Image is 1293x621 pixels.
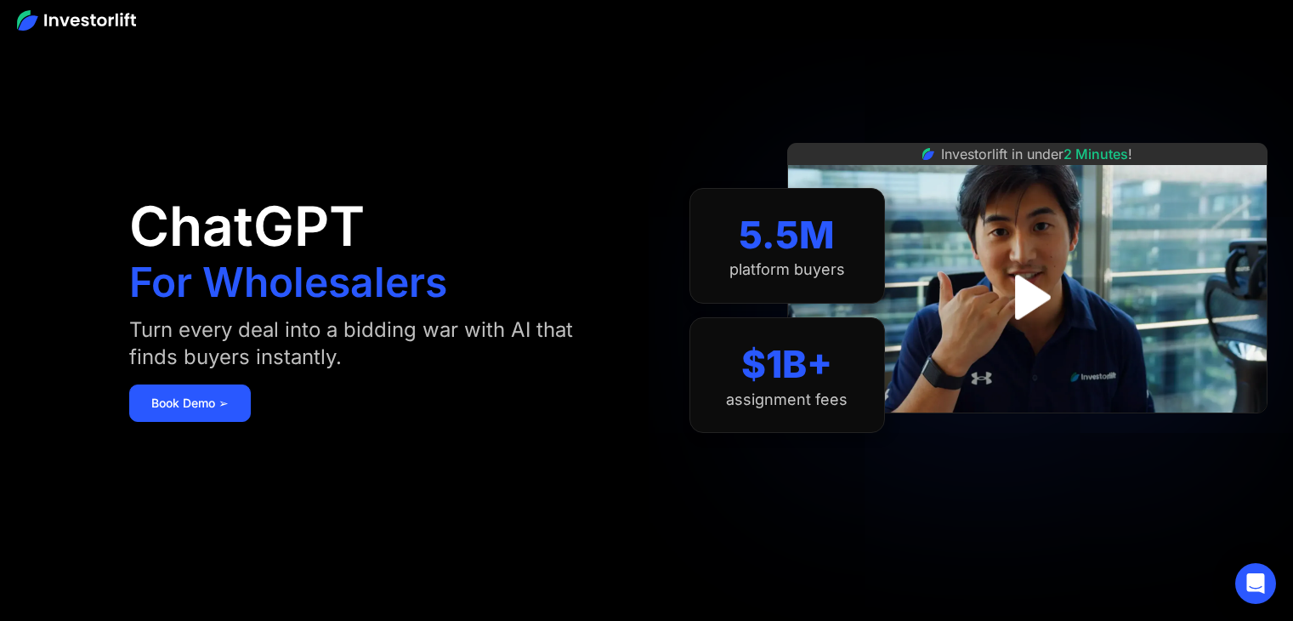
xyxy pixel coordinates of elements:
[741,342,832,387] div: $1B+
[726,390,848,409] div: assignment fees
[129,385,251,422] a: Book Demo ➢
[990,259,1065,335] a: open lightbox
[129,199,365,254] h1: ChatGPT
[729,260,845,279] div: platform buyers
[129,262,447,303] h1: For Wholesalers
[739,213,835,258] div: 5.5M
[1063,145,1128,162] span: 2 Minutes
[941,144,1132,164] div: Investorlift in under !
[899,422,1154,442] iframe: Customer reviews powered by Trustpilot
[1235,563,1276,604] div: Open Intercom Messenger
[129,316,596,371] div: Turn every deal into a bidding war with AI that finds buyers instantly.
